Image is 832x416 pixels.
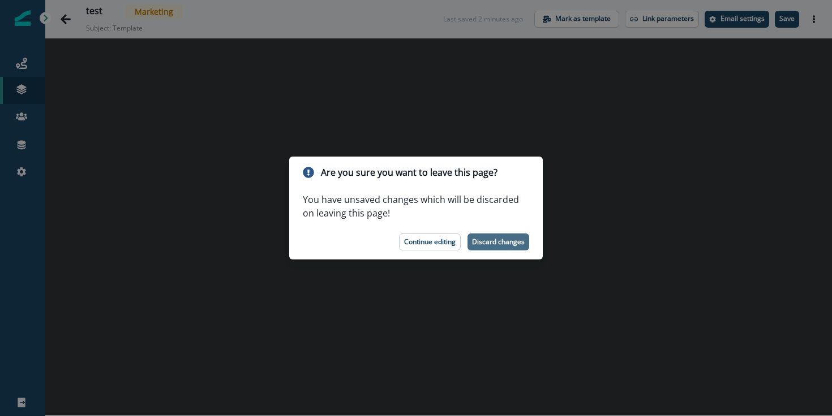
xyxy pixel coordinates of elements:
button: Continue editing [399,233,461,250]
p: Continue editing [404,238,456,246]
p: Are you sure you want to leave this page? [321,166,498,179]
p: You have unsaved changes which will be discarded on leaving this page! [303,193,529,220]
button: Discard changes [468,233,529,250]
p: Discard changes [472,238,525,246]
